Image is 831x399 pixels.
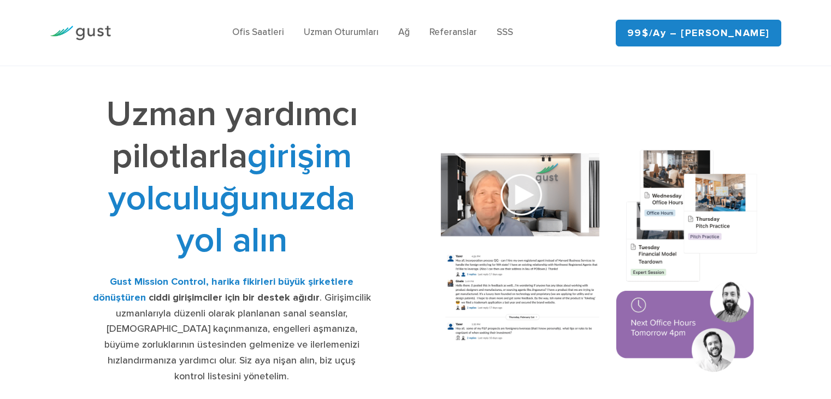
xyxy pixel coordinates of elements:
a: Ofis Saatleri [232,27,284,38]
font: ciddi girişimciler için bir destek ağıdır [149,292,320,303]
font: Gust Mission Control, harika fikirleri büyük şirketlere dönüştüren [93,276,354,303]
a: Uzman Oturumları [304,27,379,38]
font: 99$/ay – [PERSON_NAME] [627,27,770,39]
font: . Girişimcilik uzmanlarıyla düzenli olarak planlanan sanal seanslar, [DEMOGRAPHIC_DATA] kaçınmanı... [104,292,371,382]
font: Uzman yardımcı pilotlarla [106,93,358,177]
img: Takvim etkinliklerinin, görüntülü görüşme sunumunun ve sohbet odalarının oluşturulması [424,137,775,388]
a: 99$/ay – [PERSON_NAME] [616,20,781,46]
img: Gust Logo [50,26,111,40]
font: girişim yolculuğunuzda yol alın [108,135,355,261]
a: Ağ [398,27,410,38]
a: Referanslar [429,27,477,38]
a: SSS [497,27,513,38]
